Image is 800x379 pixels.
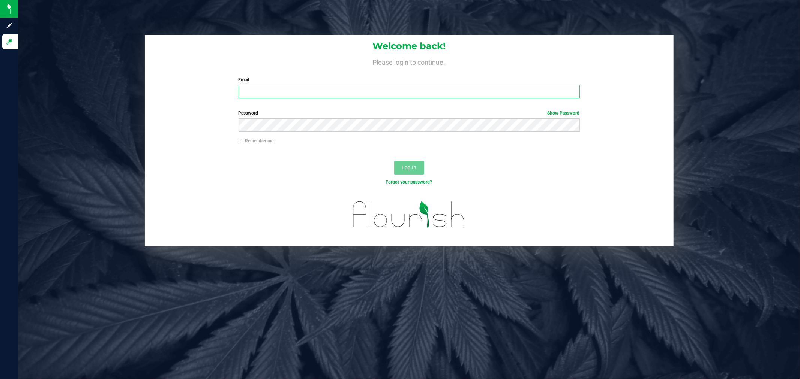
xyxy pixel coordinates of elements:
[394,161,424,175] button: Log In
[239,110,258,116] span: Password
[6,38,13,45] inline-svg: Log in
[145,57,674,66] h4: Please login to continue.
[343,193,475,236] img: flourish_logo.svg
[145,41,674,51] h1: Welcome back!
[6,22,13,29] inline-svg: Sign up
[548,110,580,116] a: Show Password
[239,137,274,144] label: Remember me
[239,76,580,83] label: Email
[402,164,416,170] span: Log In
[239,139,244,144] input: Remember me
[386,179,432,185] a: Forgot your password?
